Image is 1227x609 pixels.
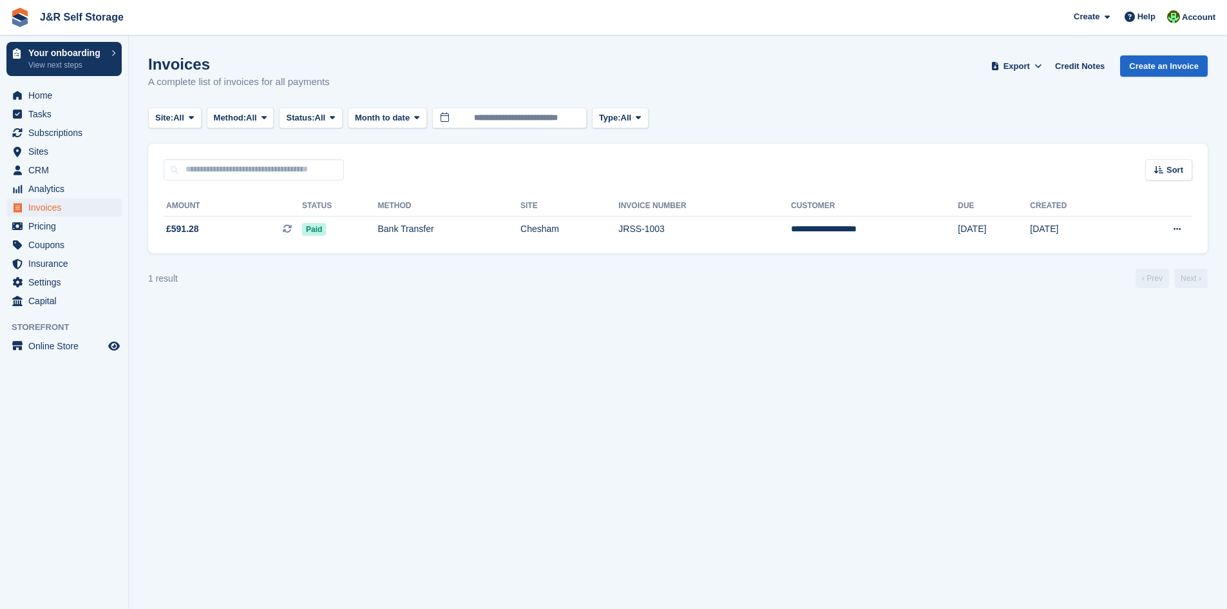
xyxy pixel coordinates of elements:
span: Capital [28,292,106,310]
a: menu [6,142,122,160]
span: Subscriptions [28,124,106,142]
span: Tasks [28,105,106,123]
button: Type: All [592,108,649,129]
span: £591.28 [166,222,199,236]
span: CRM [28,161,106,179]
th: Customer [791,196,958,217]
a: Preview store [106,338,122,354]
th: Due [958,196,1030,217]
a: menu [6,217,122,235]
button: Method: All [207,108,274,129]
span: Pricing [28,217,106,235]
button: Status: All [279,108,342,129]
p: Your onboarding [28,48,105,57]
p: A complete list of invoices for all payments [148,75,330,90]
th: Method [378,196,521,217]
a: menu [6,236,122,254]
a: menu [6,124,122,142]
img: stora-icon-8386f47178a22dfd0bd8f6a31ec36ba5ce8667c1dd55bd0f319d3a0aa187defe.svg [10,8,30,27]
span: Invoices [28,198,106,217]
span: Insurance [28,255,106,273]
a: Create an Invoice [1120,55,1208,77]
a: menu [6,292,122,310]
span: Paid [302,223,326,236]
a: menu [6,161,122,179]
span: Type: [599,111,621,124]
td: JRSS-1003 [618,216,791,243]
div: 1 result [148,272,178,285]
span: Export [1003,60,1030,73]
a: menu [6,255,122,273]
a: Previous [1136,269,1169,288]
td: Bank Transfer [378,216,521,243]
span: Coupons [28,236,106,254]
a: menu [6,337,122,355]
nav: Page [1133,269,1210,288]
th: Status [302,196,377,217]
a: menu [6,198,122,217]
button: Site: All [148,108,202,129]
th: Amount [164,196,302,217]
p: View next steps [28,59,105,71]
span: Help [1137,10,1156,23]
span: All [246,111,257,124]
img: Steve Pollicott [1167,10,1180,23]
th: Invoice Number [618,196,791,217]
span: Storefront [12,321,128,334]
button: Month to date [348,108,427,129]
a: J&R Self Storage [35,6,129,28]
a: menu [6,86,122,104]
h1: Invoices [148,55,330,73]
span: Status: [286,111,314,124]
a: menu [6,180,122,198]
span: Analytics [28,180,106,198]
a: menu [6,105,122,123]
a: Credit Notes [1050,55,1110,77]
a: Next [1174,269,1208,288]
button: Export [988,55,1045,77]
span: Sites [28,142,106,160]
td: Chesham [520,216,618,243]
span: All [315,111,326,124]
th: Created [1030,196,1123,217]
td: [DATE] [1030,216,1123,243]
span: All [173,111,184,124]
span: Create [1074,10,1099,23]
span: Account [1182,11,1215,24]
th: Site [520,196,618,217]
span: All [621,111,632,124]
a: Your onboarding View next steps [6,42,122,76]
span: Sort [1166,164,1183,177]
span: Method: [214,111,247,124]
span: Online Store [28,337,106,355]
span: Month to date [355,111,410,124]
td: [DATE] [958,216,1030,243]
a: menu [6,273,122,291]
span: Site: [155,111,173,124]
span: Settings [28,273,106,291]
span: Home [28,86,106,104]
